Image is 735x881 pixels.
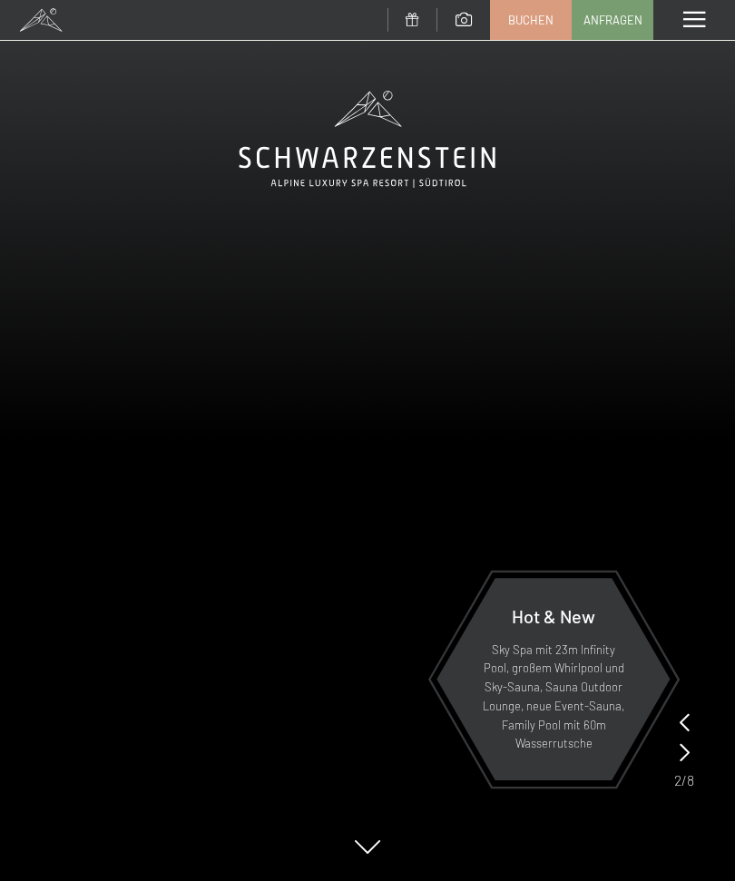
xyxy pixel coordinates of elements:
a: Hot & New Sky Spa mit 23m Infinity Pool, großem Whirlpool und Sky-Sauna, Sauna Outdoor Lounge, ne... [436,577,671,781]
span: Anfragen [583,12,642,28]
span: Hot & New [512,605,595,627]
a: Anfragen [573,1,652,39]
a: Buchen [491,1,571,39]
span: 2 [674,770,681,790]
p: Sky Spa mit 23m Infinity Pool, großem Whirlpool und Sky-Sauna, Sauna Outdoor Lounge, neue Event-S... [481,641,626,754]
span: Buchen [508,12,554,28]
span: / [681,770,687,790]
span: 8 [687,770,694,790]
